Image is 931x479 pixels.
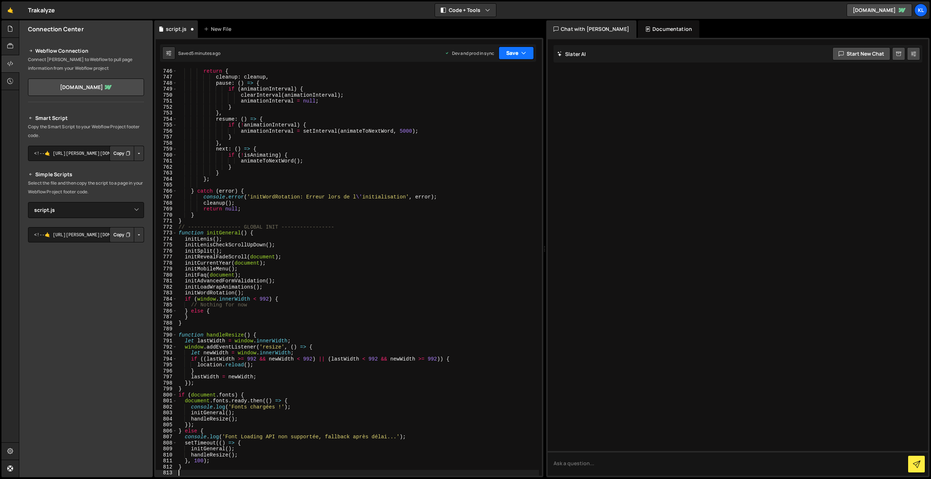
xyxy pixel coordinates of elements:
div: 755 [156,122,177,128]
div: 779 [156,266,177,272]
div: 766 [156,188,177,194]
button: Copy [109,146,134,161]
button: Code + Tools [435,4,496,17]
button: Save [499,47,534,60]
div: 751 [156,98,177,104]
div: 793 [156,350,177,356]
div: 812 [156,464,177,470]
div: 765 [156,182,177,188]
h2: Webflow Connection [28,47,144,55]
div: 753 [156,110,177,116]
div: 776 [156,248,177,254]
div: 795 [156,362,177,368]
h2: Slater AI [557,51,586,57]
div: 805 [156,422,177,428]
p: Connect [PERSON_NAME] to Webflow to pull page information from your Webflow project [28,55,144,73]
div: 771 [156,218,177,224]
div: 761 [156,158,177,164]
div: 759 [156,146,177,152]
iframe: YouTube video player [28,254,145,320]
div: 791 [156,338,177,344]
div: 796 [156,368,177,374]
div: 803 [156,410,177,416]
a: [DOMAIN_NAME] [28,79,144,96]
button: Copy [109,227,134,242]
div: 797 [156,374,177,380]
div: 787 [156,314,177,320]
div: 799 [156,386,177,392]
div: Documentation [638,20,699,38]
p: Select the file and then copy the script to a page in your Webflow Project footer code. [28,179,144,196]
div: 773 [156,230,177,236]
div: 798 [156,380,177,386]
h2: Simple Scripts [28,170,144,179]
div: 806 [156,428,177,434]
div: 754 [156,116,177,122]
div: 763 [156,170,177,176]
iframe: YouTube video player [28,325,145,390]
div: 808 [156,440,177,446]
div: 788 [156,320,177,326]
div: New File [204,25,234,33]
div: 757 [156,134,177,140]
textarea: <!--🤙 [URL][PERSON_NAME][DOMAIN_NAME]> <script>document.addEventListener("DOMContentLoaded", func... [28,146,144,161]
div: Saved [178,50,220,56]
div: 764 [156,176,177,182]
div: 768 [156,200,177,206]
div: 756 [156,128,177,134]
h2: Connection Center [28,25,84,33]
div: 786 [156,308,177,314]
div: 769 [156,206,177,212]
div: 758 [156,140,177,146]
a: Kl [914,4,927,17]
div: 752 [156,104,177,110]
div: 762 [156,164,177,170]
a: [DOMAIN_NAME] [847,4,912,17]
div: 781 [156,278,177,284]
div: 778 [156,260,177,266]
div: 747 [156,74,177,80]
div: 807 [156,434,177,440]
div: 775 [156,242,177,248]
textarea: <!--🤙 [URL][PERSON_NAME][DOMAIN_NAME]> <script>document.addEventListener("DOMContentLoaded", func... [28,227,144,242]
div: 770 [156,212,177,218]
div: 5 minutes ago [191,50,220,56]
div: 811 [156,458,177,464]
div: 801 [156,398,177,404]
div: 802 [156,404,177,410]
div: Chat with [PERSON_NAME] [546,20,636,38]
div: 748 [156,80,177,86]
p: Copy the Smart Script to your Webflow Project footer code. [28,122,144,140]
div: Button group with nested dropdown [109,146,144,161]
div: 813 [156,470,177,476]
div: 783 [156,290,177,296]
div: 790 [156,332,177,338]
button: Start new chat [832,47,890,60]
div: 800 [156,392,177,398]
h2: Smart Script [28,114,144,122]
div: 750 [156,92,177,98]
div: 767 [156,194,177,200]
div: 792 [156,344,177,350]
div: 810 [156,452,177,458]
div: 760 [156,152,177,158]
div: 772 [156,224,177,230]
div: 809 [156,446,177,452]
div: 780 [156,272,177,278]
div: 777 [156,254,177,260]
div: Button group with nested dropdown [109,227,144,242]
div: Trakalyze [28,6,55,15]
div: 749 [156,86,177,92]
div: 774 [156,236,177,242]
div: 789 [156,326,177,332]
div: 746 [156,68,177,75]
div: Dev and prod in sync [445,50,494,56]
div: 782 [156,284,177,290]
div: 804 [156,416,177,422]
div: 794 [156,356,177,362]
div: script.js [166,25,187,33]
div: 784 [156,296,177,302]
div: 785 [156,302,177,308]
a: 🤙 [1,1,19,19]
